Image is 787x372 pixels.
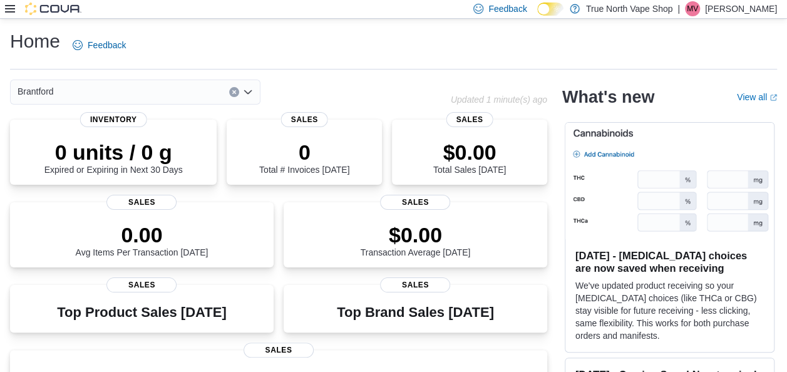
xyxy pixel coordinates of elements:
[488,3,527,15] span: Feedback
[259,140,349,175] div: Total # Invoices [DATE]
[687,1,698,16] span: MV
[380,195,450,210] span: Sales
[562,87,654,107] h2: What's new
[57,305,226,320] h3: Top Product Sales [DATE]
[18,84,54,99] span: Brantford
[281,112,328,127] span: Sales
[737,92,777,102] a: View allExternal link
[243,87,253,97] button: Open list of options
[575,279,764,342] p: We've updated product receiving so your [MEDICAL_DATA] choices (like THCa or CBG) stay visible fo...
[337,305,494,320] h3: Top Brand Sales [DATE]
[380,277,450,292] span: Sales
[575,249,764,274] h3: [DATE] - [MEDICAL_DATA] choices are now saved when receiving
[80,112,147,127] span: Inventory
[705,1,777,16] p: [PERSON_NAME]
[537,3,563,16] input: Dark Mode
[25,3,81,15] img: Cova
[76,222,208,257] div: Avg Items Per Transaction [DATE]
[10,29,60,54] h1: Home
[106,195,177,210] span: Sales
[769,94,777,101] svg: External link
[229,87,239,97] button: Clear input
[68,33,131,58] a: Feedback
[106,277,177,292] span: Sales
[76,222,208,247] p: 0.00
[244,343,314,358] span: Sales
[586,1,673,16] p: True North Vape Shop
[259,140,349,165] p: 0
[44,140,183,175] div: Expired or Expiring in Next 30 Days
[361,222,471,257] div: Transaction Average [DATE]
[677,1,680,16] p: |
[361,222,471,247] p: $0.00
[88,39,126,51] span: Feedback
[685,1,700,16] div: Melanie Vape
[446,112,493,127] span: Sales
[451,95,547,105] p: Updated 1 minute(s) ago
[44,140,183,165] p: 0 units / 0 g
[433,140,506,165] p: $0.00
[433,140,506,175] div: Total Sales [DATE]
